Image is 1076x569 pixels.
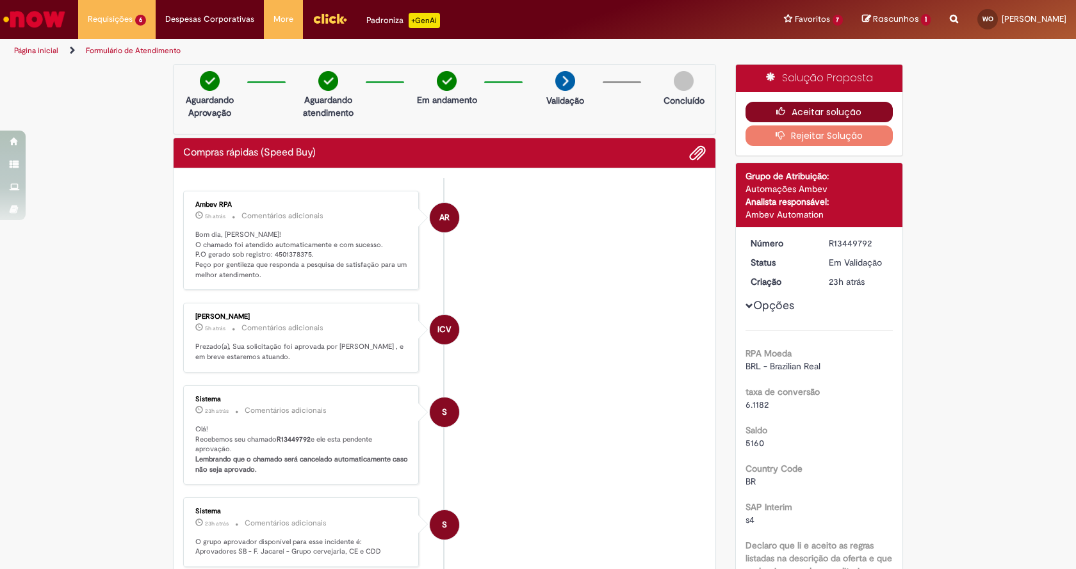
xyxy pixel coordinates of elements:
p: Validação [546,94,584,107]
span: Rascunhos [873,13,919,25]
p: Concluído [664,94,705,107]
b: RPA Moeda [746,348,792,359]
button: Adicionar anexos [689,145,706,161]
div: System [430,510,459,540]
span: 5160 [746,437,764,449]
span: 5h atrás [205,325,225,332]
dt: Número [741,237,820,250]
img: check-circle-green.png [318,71,338,91]
span: Requisições [88,13,133,26]
p: Aguardando Aprovação [179,93,241,119]
img: check-circle-green.png [437,71,457,91]
p: Olá! Recebemos seu chamado e ele esta pendente aprovação. [195,424,409,475]
div: Ambev RPA [430,203,459,232]
p: Em andamento [417,93,477,106]
img: check-circle-green.png [200,71,220,91]
time: 27/08/2025 11:01:02 [205,212,225,220]
p: Prezado(a), Sua solicitação foi aprovada por [PERSON_NAME] , e em breve estaremos atuando. [195,342,409,362]
img: click_logo_yellow_360x200.png [313,9,347,28]
a: Formulário de Atendimento [86,45,181,56]
button: Aceitar solução [746,102,893,122]
time: 26/08/2025 17:01:00 [829,276,865,287]
small: Comentários adicionais [245,518,327,529]
div: Solução Proposta [736,65,903,92]
img: ServiceNow [1,6,67,32]
p: O grupo aprovador disponível para esse incidente é: Aprovadores SB - F. Jacareí - Grupo cervejari... [195,537,409,557]
time: 26/08/2025 17:01:12 [205,407,229,415]
p: Bom dia, [PERSON_NAME]! O chamado foi atendido automaticamente e com sucesso. P.O gerado sob regi... [195,230,409,280]
small: Comentários adicionais [241,211,323,221]
dt: Criação [741,275,820,288]
b: taxa de conversão [746,386,820,397]
span: 6 [135,15,146,26]
span: S [442,397,447,428]
span: 6.1182 [746,399,769,410]
a: Página inicial [14,45,58,56]
span: Despesas Corporativas [165,13,254,26]
div: System [430,397,459,427]
span: WO [982,15,993,23]
small: Comentários adicionais [241,323,323,333]
span: 23h atrás [205,520,229,527]
p: Aguardando atendimento [297,93,359,119]
div: Sistema [195,396,409,403]
b: SAP Interim [746,501,792,513]
div: R13449792 [829,237,888,250]
span: 1 [921,14,931,26]
dt: Status [741,256,820,269]
ul: Trilhas de página [10,39,708,63]
span: s4 [746,514,754,525]
div: 26/08/2025 17:01:00 [829,275,888,288]
span: 5h atrás [205,212,225,220]
span: 7 [833,15,844,26]
div: Isabela Chaves Verreschi [430,315,459,344]
b: Lembrando que o chamado será cancelado automaticamente caso não seja aprovado. [195,454,410,474]
b: Country Code [746,463,803,474]
time: 27/08/2025 10:32:54 [205,325,225,332]
time: 26/08/2025 17:01:10 [205,520,229,527]
img: arrow-next.png [555,71,575,91]
div: Ambev RPA [195,201,409,209]
b: Saldo [746,424,767,436]
span: 23h atrás [205,407,229,415]
b: R13449792 [277,435,311,444]
div: Padroniza [366,13,440,28]
p: +GenAi [409,13,440,28]
button: Rejeitar Solução [746,125,893,146]
img: img-circle-grey.png [674,71,694,91]
span: Favoritos [795,13,830,26]
small: Comentários adicionais [245,405,327,416]
div: Automações Ambev [746,182,893,195]
span: 23h atrás [829,276,865,287]
span: ICV [437,314,451,345]
a: Rascunhos [862,13,931,26]
h2: Compras rápidas (Speed Buy) Histórico de tíquete [183,147,316,159]
div: Analista responsável: [746,195,893,208]
span: S [442,509,447,540]
span: BRL - Brazilian Real [746,360,820,372]
span: AR [439,202,450,233]
span: More [273,13,293,26]
div: Sistema [195,508,409,515]
div: Em Validação [829,256,888,269]
span: BR [746,476,756,487]
div: Ambev Automation [746,208,893,221]
div: Grupo de Atribuição: [746,170,893,182]
span: [PERSON_NAME] [1002,13,1066,24]
div: [PERSON_NAME] [195,313,409,321]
